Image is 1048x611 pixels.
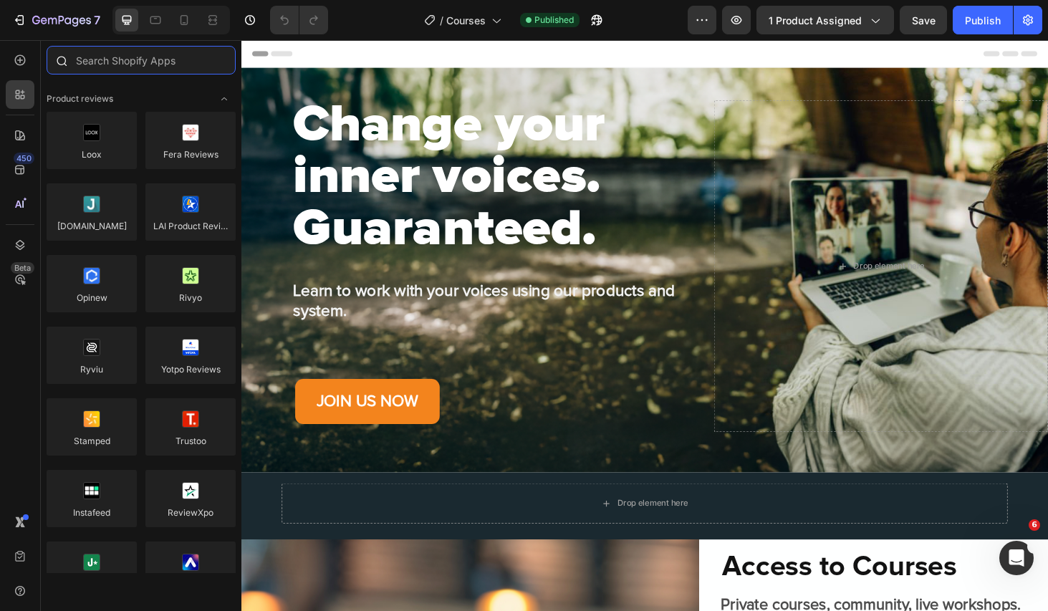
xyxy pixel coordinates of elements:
[14,153,34,164] div: 450
[213,87,236,110] span: Toggle open
[965,13,1001,28] div: Publish
[47,92,113,105] span: Product reviews
[1029,519,1040,531] span: 6
[769,13,862,28] span: 1 product assigned
[511,594,830,610] h3: Private courses, community, live workshops.
[400,488,476,499] div: Drop element here
[6,6,107,34] button: 7
[756,6,894,34] button: 1 product assigned
[47,46,236,74] input: Search Shopify Apps
[900,6,947,34] button: Save
[94,11,100,29] p: 7
[912,14,936,27] span: Save
[270,6,328,34] div: Undo/Redo
[446,13,486,28] span: Courses
[653,235,729,246] div: Drop element here
[440,13,443,28] span: /
[11,262,34,274] div: Beta
[999,541,1034,575] iframe: Intercom live chat
[534,14,574,27] span: Published
[511,544,837,579] h1: Access to Courses
[953,6,1013,34] button: Publish
[241,40,1048,611] iframe: Design area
